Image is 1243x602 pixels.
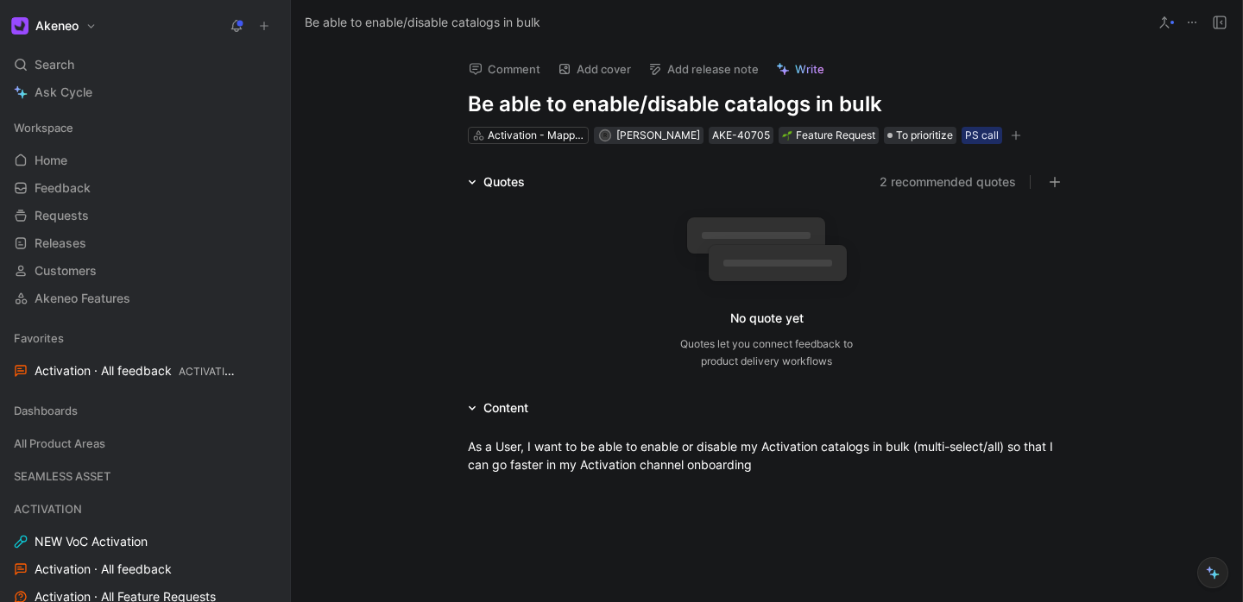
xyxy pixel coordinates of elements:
h1: Be able to enable/disable catalogs in bulk [468,91,1065,118]
div: Workspace [7,115,283,141]
span: Akeneo Features [35,290,130,307]
span: Releases [35,235,86,252]
button: Add cover [550,57,639,81]
img: 🌱 [782,130,792,141]
div: Search [7,52,283,78]
span: Activation · All feedback [35,561,172,578]
div: As a User, I want to be able to enable or disable my Activation catalogs in bulk (multi-select/al... [468,437,1065,473]
button: 2 recommended quotes [880,172,1016,192]
button: Add release note [640,57,767,81]
span: ACTIVATION [179,365,240,378]
a: Releases [7,230,283,256]
a: Requests [7,203,283,229]
span: Favorites [14,329,64,347]
div: Dashboards [7,398,283,429]
span: Requests [35,207,89,224]
div: Favorites [7,325,283,351]
span: Workspace [14,119,73,136]
div: Feature Request [782,127,875,144]
span: NEW VoC Activation [35,533,148,550]
div: To prioritize [884,127,956,144]
span: Be able to enable/disable catalogs in bulk [305,12,540,33]
div: ACTIVATION [7,496,283,522]
span: Feedback [35,179,91,197]
a: Activation · All feedbackACTIVATION [7,358,283,384]
span: [PERSON_NAME] [616,129,700,141]
a: NEW VoC Activation [7,529,283,555]
span: Dashboards [14,402,78,419]
div: SEAMLESS ASSET [7,463,283,489]
div: PS call [965,127,999,144]
button: Write [768,57,832,81]
h1: Akeneo [35,18,79,34]
div: No quote yet [730,308,804,329]
div: Quotes let you connect feedback to product delivery workflows [680,335,853,370]
div: Content [483,398,528,418]
button: Comment [461,57,548,81]
span: All Product Areas [14,435,105,452]
div: AKE-40705 [712,127,770,144]
span: SEAMLESS ASSET [14,467,110,485]
div: 🌱Feature Request [779,127,879,144]
div: SEAMLESS ASSET [7,463,283,494]
a: Feedback [7,175,283,201]
span: Write [795,61,824,77]
a: Ask Cycle [7,79,283,105]
div: All Product Areas [7,430,283,456]
span: ACTIVATION [14,500,82,517]
div: Quotes [483,172,525,192]
span: To prioritize [896,127,953,144]
img: Akeneo [11,17,28,34]
a: Home [7,147,283,173]
span: Search [35,54,74,75]
div: Dashboards [7,398,283,423]
span: Customers [35,262,97,279]
a: Customers [7,258,283,284]
button: AkeneoAkeneo [7,14,101,38]
div: Quotes [461,172,532,192]
div: Activation - Mapping & Transformation [488,127,584,144]
span: Ask Cycle [35,82,92,103]
div: Content [461,398,535,418]
a: Activation · All feedback [7,556,283,582]
div: R [600,130,609,140]
span: Home [35,152,67,169]
div: All Product Areas [7,430,283,461]
a: Akeneo Features [7,285,283,311]
span: Activation · All feedback [35,362,238,380]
